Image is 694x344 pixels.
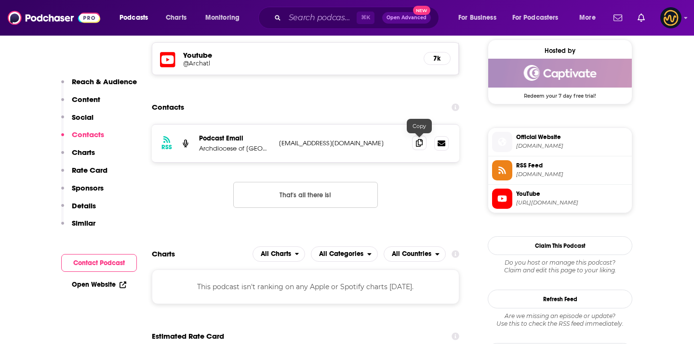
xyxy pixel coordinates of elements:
[285,10,357,25] input: Search podcasts, credits, & more...
[72,113,93,122] p: Social
[492,132,628,152] a: Official Website[DOMAIN_NAME]
[61,254,137,272] button: Contact Podcast
[61,201,96,219] button: Details
[488,259,632,267] span: Do you host or manage this podcast?
[72,148,95,157] p: Charts
[488,290,632,308] button: Refresh Feed
[488,236,632,255] button: Claim This Podcast
[407,119,432,133] div: Copy
[488,259,632,274] div: Claim and edit this page to your liking.
[72,95,100,104] p: Content
[183,60,337,67] h5: @Archatl
[488,312,632,328] div: Are we missing an episode or update? Use this to check the RSS feed immediately.
[113,10,160,25] button: open menu
[72,201,96,210] p: Details
[488,88,632,99] span: Redeem your 7 day free trial!
[120,11,148,25] span: Podcasts
[160,10,192,25] a: Charts
[279,139,404,147] p: [EMAIL_ADDRESS][DOMAIN_NAME]
[516,133,628,141] span: Official Website
[253,246,306,262] button: open menu
[72,77,137,86] p: Reach & Audience
[61,95,100,113] button: Content
[61,183,104,201] button: Sponsors
[516,142,628,150] span: archatl.com
[382,12,431,24] button: Open AdvancedNew
[166,11,187,25] span: Charts
[61,130,104,148] button: Contacts
[205,11,240,25] span: Monitoring
[152,98,184,116] h2: Contacts
[199,10,252,25] button: open menu
[72,218,95,228] p: Similar
[660,7,681,28] img: User Profile
[152,269,459,304] div: This podcast isn't ranking on any Apple or Spotify charts [DATE].
[384,246,446,262] h2: Countries
[311,246,378,262] button: open menu
[61,113,93,130] button: Social
[61,77,137,95] button: Reach & Audience
[516,190,628,198] span: YouTube
[72,130,104,139] p: Contacts
[199,134,271,142] p: Podcast Email
[183,60,416,67] a: @Archatl
[199,144,271,153] p: Archdiocese of [GEOGRAPHIC_DATA]
[634,10,649,26] a: Show notifications dropdown
[660,7,681,28] span: Logged in as LowerStreet
[516,199,628,206] span: https://www.youtube.com/@Archatl
[458,11,496,25] span: For Business
[432,54,442,63] h5: 7k
[610,10,626,26] a: Show notifications dropdown
[506,10,573,25] button: open menu
[161,143,172,151] h3: RSS
[261,251,291,257] span: All Charts
[488,59,632,98] a: Captivate Deal: Redeem your 7 day free trial!
[492,189,628,209] a: YouTube[URL][DOMAIN_NAME]
[384,246,446,262] button: open menu
[253,246,306,262] h2: Platforms
[61,218,95,236] button: Similar
[488,59,632,88] img: Captivate Deal: Redeem your 7 day free trial!
[357,12,374,24] span: ⌘ K
[183,51,416,60] h5: Youtube
[452,10,508,25] button: open menu
[488,47,632,55] div: Hosted by
[72,166,107,175] p: Rate Card
[72,280,126,289] a: Open Website
[267,7,448,29] div: Search podcasts, credits, & more...
[8,9,100,27] img: Podchaser - Follow, Share and Rate Podcasts
[392,251,431,257] span: All Countries
[61,148,95,166] button: Charts
[72,183,104,192] p: Sponsors
[512,11,559,25] span: For Podcasters
[319,251,363,257] span: All Categories
[516,171,628,178] span: feeds.captivate.fm
[61,166,107,183] button: Rate Card
[660,7,681,28] button: Show profile menu
[492,160,628,180] a: RSS Feed[DOMAIN_NAME]
[579,11,596,25] span: More
[573,10,608,25] button: open menu
[413,6,430,15] span: New
[387,15,427,20] span: Open Advanced
[516,161,628,170] span: RSS Feed
[311,246,378,262] h2: Categories
[233,182,378,208] button: Nothing here.
[152,249,175,258] h2: Charts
